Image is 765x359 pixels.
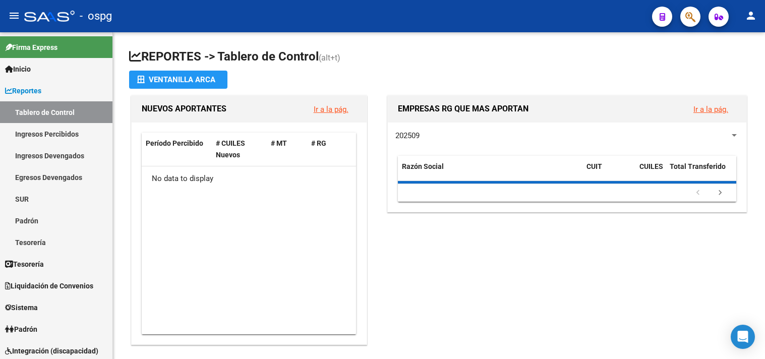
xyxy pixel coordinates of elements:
mat-icon: menu [8,10,20,22]
span: Integración (discapacidad) [5,345,98,356]
div: No data to display [142,166,356,192]
span: # RG [311,139,326,147]
span: Período Percibido [146,139,203,147]
span: CUIT [586,162,602,170]
a: Ir a la pág. [693,105,728,114]
button: Ventanilla ARCA [129,71,227,89]
datatable-header-cell: # MT [267,133,307,166]
datatable-header-cell: # RG [307,133,347,166]
span: EMPRESAS RG QUE MAS APORTAN [398,104,528,113]
span: Liquidación de Convenios [5,280,93,291]
span: Reportes [5,85,41,96]
span: Padrón [5,324,37,335]
span: Inicio [5,64,31,75]
mat-icon: person [745,10,757,22]
span: Total Transferido [670,162,726,170]
span: Razón Social [402,162,444,170]
span: # MT [271,139,287,147]
a: Ir a la pág. [314,105,348,114]
datatable-header-cell: CUIT [582,156,635,189]
button: Ir a la pág. [306,100,357,118]
h1: REPORTES -> Tablero de Control [129,48,749,66]
div: Open Intercom Messenger [731,325,755,349]
span: NUEVOS APORTANTES [142,104,226,113]
button: Ir a la pág. [685,100,736,118]
span: Tesorería [5,259,44,270]
a: go to next page [711,188,730,199]
datatable-header-cell: CUILES [635,156,666,189]
span: Sistema [5,302,38,313]
span: CUILES [639,162,663,170]
datatable-header-cell: # CUILES Nuevos [212,133,267,166]
datatable-header-cell: Período Percibido [142,133,212,166]
span: Firma Express [5,42,57,53]
span: (alt+t) [319,53,340,63]
a: go to previous page [688,188,708,199]
span: # CUILES Nuevos [216,139,245,159]
datatable-header-cell: Razón Social [398,156,582,189]
div: Ventanilla ARCA [137,71,219,89]
span: - ospg [80,5,112,27]
datatable-header-cell: Total Transferido [666,156,736,189]
span: 202509 [395,131,420,140]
